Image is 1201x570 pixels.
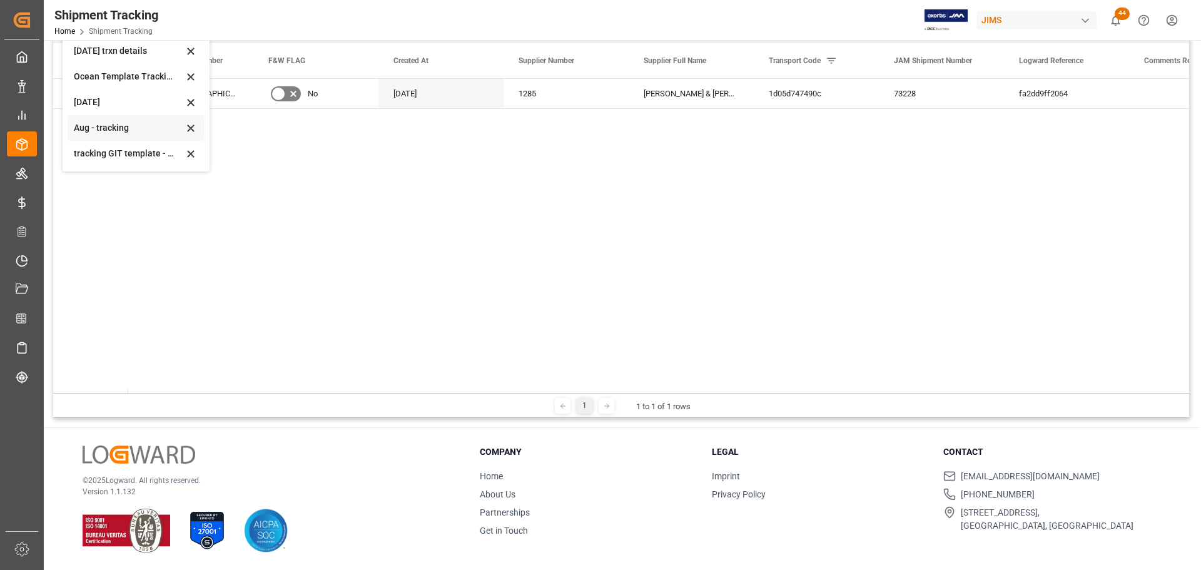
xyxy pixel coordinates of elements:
a: About Us [480,489,515,499]
button: JIMS [976,8,1102,32]
h3: Legal [712,445,928,459]
span: F&W FLAG [268,56,305,65]
div: 1d05d747490c [754,79,879,108]
a: Partnerships [480,507,530,517]
div: [DATE] [74,96,183,109]
a: Home [54,27,75,36]
div: Shipment Tracking [54,6,158,24]
span: Created At [393,56,428,65]
div: Ocean Template Tracking Details- Container split [74,70,183,83]
span: No [308,79,318,108]
div: 1 [577,398,592,414]
div: fa2dd9ff2064 [1004,79,1129,108]
a: Imprint [712,471,740,481]
div: Aug - tracking [74,121,183,135]
span: Logward Reference [1019,56,1083,65]
a: Get in Touch [480,526,528,536]
img: AICPA SOC [244,509,288,552]
img: Logward Logo [83,445,195,464]
div: 1 to 1 of 1 rows [636,400,691,413]
div: tracking GIT template - Rev [74,147,183,160]
a: Home [480,471,503,481]
div: JIMS [976,11,1097,29]
div: [DATE] trxn details [74,44,183,58]
img: Exertis%20JAM%20-%20Email%20Logo.jpg_1722504956.jpg [925,9,968,31]
span: [STREET_ADDRESS], [GEOGRAPHIC_DATA], [GEOGRAPHIC_DATA] [961,506,1133,532]
img: ISO 27001 Certification [185,509,229,552]
h3: Company [480,445,696,459]
span: JAM Shipment Number [894,56,972,65]
div: [PERSON_NAME] & [PERSON_NAME] [629,79,754,108]
button: show 44 new notifications [1102,6,1130,34]
a: Privacy Policy [712,489,766,499]
div: 1285 [504,79,629,108]
span: 44 [1115,8,1130,20]
span: [EMAIL_ADDRESS][DOMAIN_NAME] [961,470,1100,483]
span: [PHONE_NUMBER] [961,488,1035,501]
p: Version 1.1.132 [83,486,448,497]
div: 73228 [879,79,1004,108]
h3: Contact [943,445,1160,459]
div: [DATE] [378,79,504,108]
button: Help Center [1130,6,1158,34]
span: Supplier Full Name [644,56,706,65]
span: Transport Code [769,56,821,65]
img: ISO 9001 & ISO 14001 Certification [83,509,170,552]
div: Press SPACE to select this row. [53,79,128,109]
p: © 2025 Logward. All rights reserved. [83,475,448,486]
span: Supplier Number [519,56,574,65]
